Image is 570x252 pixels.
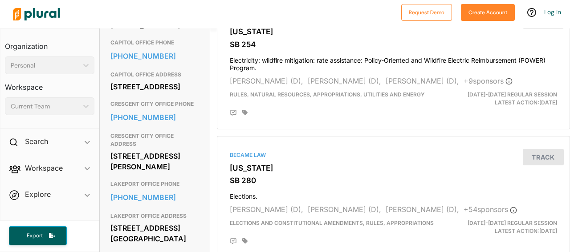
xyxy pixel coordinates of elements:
[401,7,452,16] a: Request Demo
[110,111,199,124] a: [PHONE_NUMBER]
[242,109,248,116] div: Add tags
[230,52,557,72] h4: Electricity: wildfire mitigation: rate assistance: Policy-Oriented and Wildfire Electric Reimburs...
[230,164,557,172] h3: [US_STATE]
[401,4,452,21] button: Request Demo
[450,91,564,107] div: Latest Action: [DATE]
[110,69,199,80] h3: CAPITOL OFFICE ADDRESS
[230,40,557,49] h3: SB 254
[230,188,557,200] h4: Elections.
[242,238,248,244] div: Add tags
[230,109,237,116] div: Add Position Statement
[5,33,94,53] h3: Organization
[110,99,199,109] h3: CRESCENT CITY OFFICE PHONE
[230,176,557,185] h3: SB 280
[386,76,459,85] span: [PERSON_NAME] (D),
[110,131,199,149] h3: CRESCENT CITY OFFICE ADDRESS
[230,238,237,245] div: Add Position Statement
[461,7,515,16] a: Create Account
[523,149,564,165] button: Track
[461,4,515,21] button: Create Account
[110,37,199,48] h3: CAPITOL OFFICE PHONE
[468,220,557,226] span: [DATE]-[DATE] Regular Session
[308,205,381,214] span: [PERSON_NAME] (D),
[110,80,199,93] div: [STREET_ADDRESS]
[308,76,381,85] span: [PERSON_NAME] (D),
[230,205,303,214] span: [PERSON_NAME] (D),
[450,219,564,235] div: Latest Action: [DATE]
[110,191,199,204] a: [PHONE_NUMBER]
[230,220,434,226] span: Elections and Constitutional Amendments, Rules, Appropriations
[230,76,303,85] span: [PERSON_NAME] (D),
[230,151,557,159] div: Became Law
[25,136,48,146] h2: Search
[11,61,80,70] div: Personal
[20,232,49,240] span: Export
[110,221,199,245] div: [STREET_ADDRESS] [GEOGRAPHIC_DATA]
[110,179,199,189] h3: LAKEPORT OFFICE PHONE
[230,91,425,98] span: Rules, Natural Resources, Appropriations, Utilities and Energy
[9,226,67,245] button: Export
[110,49,199,63] a: [PHONE_NUMBER]
[11,102,80,111] div: Current Team
[386,205,459,214] span: [PERSON_NAME] (D),
[110,211,199,221] h3: LAKEPORT OFFICE ADDRESS
[464,205,517,214] span: + 54 sponsor s
[544,8,561,16] a: Log In
[5,74,94,94] h3: Workspace
[230,27,557,36] h3: [US_STATE]
[110,149,199,173] div: [STREET_ADDRESS][PERSON_NAME]
[468,91,557,98] span: [DATE]-[DATE] Regular Session
[464,76,513,85] span: + 9 sponsor s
